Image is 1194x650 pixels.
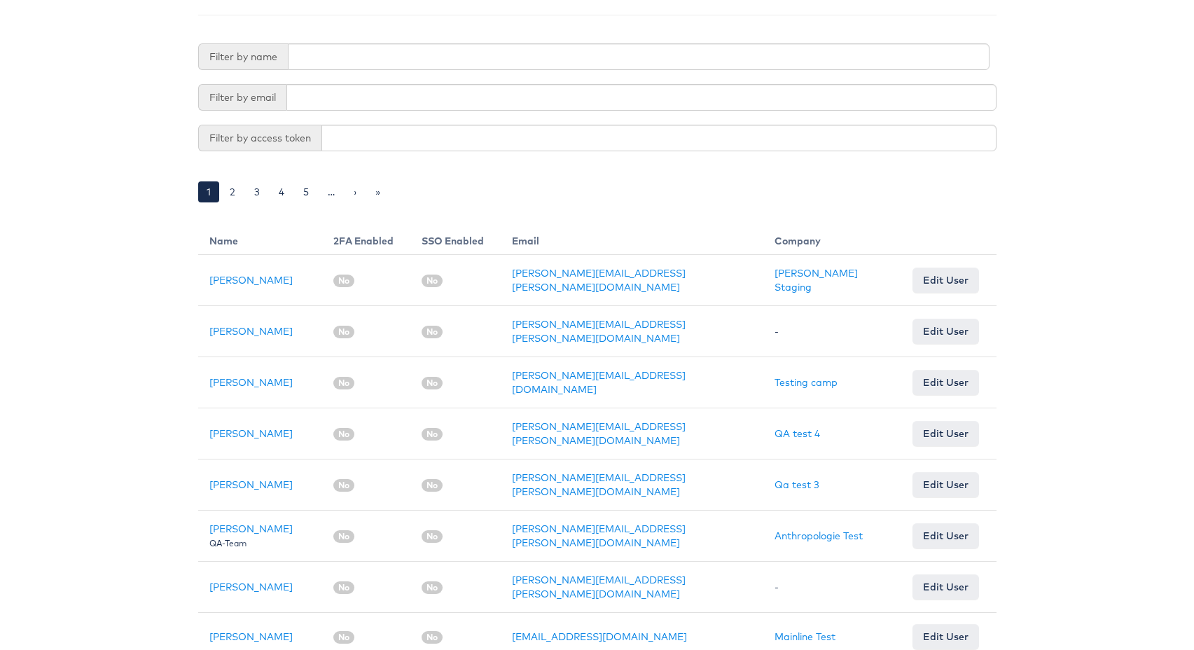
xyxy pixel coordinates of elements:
[333,479,354,492] span: No
[912,421,979,446] a: Edit User
[512,267,686,293] a: [PERSON_NAME][EMAIL_ADDRESS][PERSON_NAME][DOMAIN_NAME]
[333,581,354,594] span: No
[422,326,443,338] span: No
[209,478,293,491] a: [PERSON_NAME]
[512,471,686,498] a: [PERSON_NAME][EMAIL_ADDRESS][PERSON_NAME][DOMAIN_NAME]
[209,274,293,286] a: [PERSON_NAME]
[209,427,293,440] a: [PERSON_NAME]
[512,420,686,447] a: [PERSON_NAME][EMAIL_ADDRESS][PERSON_NAME][DOMAIN_NAME]
[763,306,901,357] td: -
[422,428,443,441] span: No
[512,574,686,600] a: [PERSON_NAME][EMAIL_ADDRESS][PERSON_NAME][DOMAIN_NAME]
[512,318,686,345] a: [PERSON_NAME][EMAIL_ADDRESS][PERSON_NAME][DOMAIN_NAME]
[912,319,979,344] a: Edit User
[319,181,343,202] a: …
[775,267,858,293] a: [PERSON_NAME] Staging
[775,376,838,389] a: Testing camp
[209,538,247,548] small: QA-Team
[295,181,317,202] a: 5
[198,181,219,202] a: 1
[333,377,354,389] span: No
[775,478,819,491] a: Qa test 3
[333,326,354,338] span: No
[912,370,979,395] a: Edit User
[246,181,268,202] a: 3
[512,523,686,549] a: [PERSON_NAME][EMAIL_ADDRESS][PERSON_NAME][DOMAIN_NAME]
[209,630,293,643] a: [PERSON_NAME]
[333,530,354,543] span: No
[209,581,293,593] a: [PERSON_NAME]
[775,530,863,542] a: Anthropologie Test
[422,581,443,594] span: No
[221,181,244,202] a: 2
[322,223,410,255] th: 2FA Enabled
[333,428,354,441] span: No
[775,427,820,440] a: QA test 4
[912,268,979,293] a: Edit User
[198,43,288,70] span: Filter by name
[422,530,443,543] span: No
[209,523,293,535] a: [PERSON_NAME]
[270,181,293,202] a: 4
[333,275,354,287] span: No
[333,631,354,644] span: No
[345,181,365,202] a: ›
[912,523,979,548] a: Edit User
[775,630,835,643] a: Mainline Test
[198,84,286,111] span: Filter by email
[501,223,763,255] th: Email
[422,479,443,492] span: No
[763,562,901,613] td: -
[198,223,322,255] th: Name
[912,472,979,497] a: Edit User
[763,223,901,255] th: Company
[209,325,293,338] a: [PERSON_NAME]
[198,125,321,151] span: Filter by access token
[410,223,501,255] th: SSO Enabled
[512,369,686,396] a: [PERSON_NAME][EMAIL_ADDRESS][DOMAIN_NAME]
[422,631,443,644] span: No
[512,630,687,643] a: [EMAIL_ADDRESS][DOMAIN_NAME]
[912,624,979,649] a: Edit User
[422,377,443,389] span: No
[422,275,443,287] span: No
[209,376,293,389] a: [PERSON_NAME]
[367,181,389,202] a: »
[912,574,979,600] a: Edit User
